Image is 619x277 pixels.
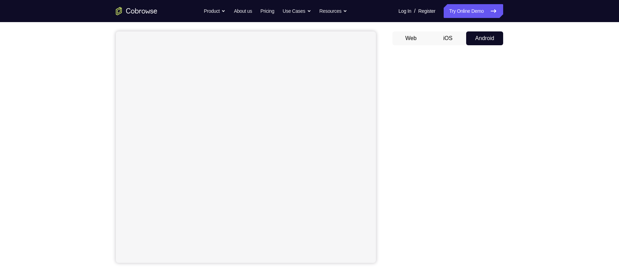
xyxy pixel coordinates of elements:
[283,4,311,18] button: Use Cases
[234,4,252,18] a: About us
[418,4,435,18] a: Register
[466,31,503,45] button: Android
[116,31,376,263] iframe: Agent
[398,4,411,18] a: Log In
[414,7,415,15] span: /
[392,31,429,45] button: Web
[444,4,503,18] a: Try Online Demo
[429,31,466,45] button: iOS
[116,7,157,15] a: Go to the home page
[320,4,348,18] button: Resources
[204,4,226,18] button: Product
[260,4,274,18] a: Pricing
